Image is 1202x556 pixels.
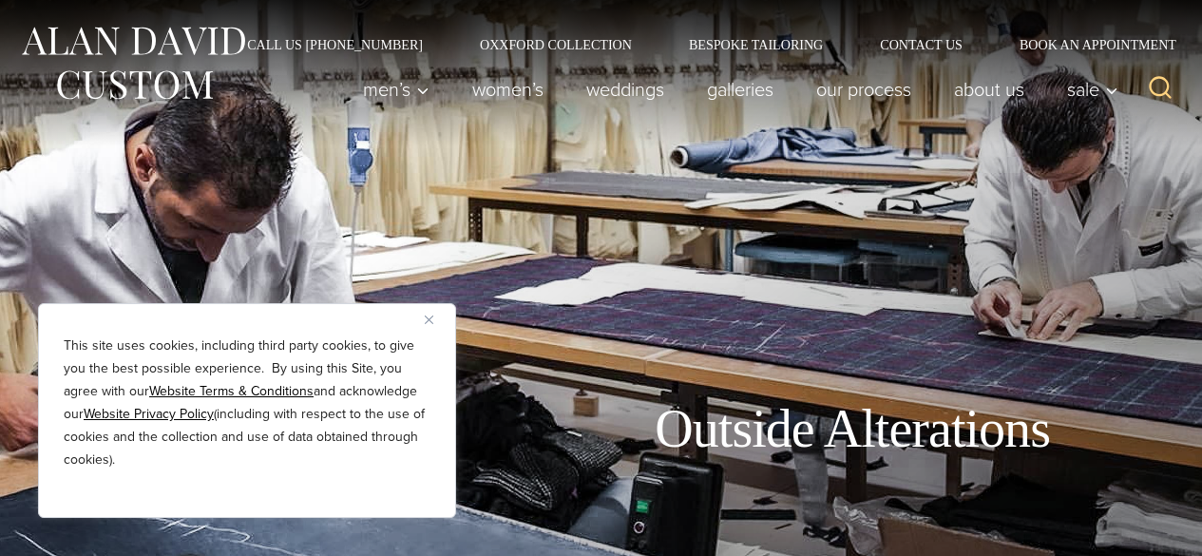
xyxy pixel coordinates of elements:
button: View Search Form [1137,67,1183,112]
a: weddings [565,70,686,108]
a: Women’s [451,70,565,108]
nav: Secondary Navigation [219,38,1183,51]
a: Bespoke Tailoring [660,38,851,51]
p: This site uses cookies, including third party cookies, to give you the best possible experience. ... [64,335,430,471]
h1: Outside Alterations [655,397,1050,461]
span: Sale [1067,80,1118,99]
a: Contact Us [851,38,991,51]
a: Galleries [686,70,795,108]
a: Book an Appointment [991,38,1183,51]
nav: Primary Navigation [342,70,1129,108]
img: Alan David Custom [19,21,247,105]
a: Website Terms & Conditions [149,381,314,401]
img: Close [425,316,433,324]
a: Oxxford Collection [451,38,660,51]
a: About Us [933,70,1046,108]
a: Our Process [795,70,933,108]
span: Men’s [363,80,429,99]
button: Close [425,308,448,331]
a: Website Privacy Policy [84,404,214,424]
a: Call Us [PHONE_NUMBER] [219,38,451,51]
